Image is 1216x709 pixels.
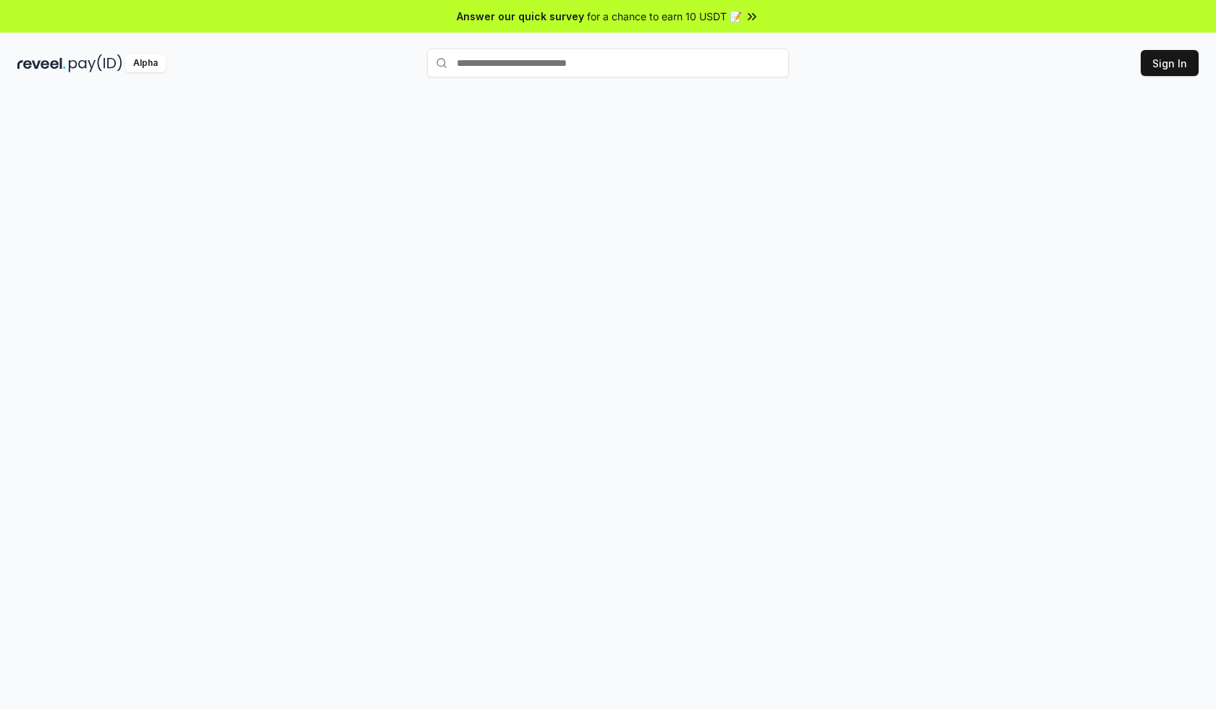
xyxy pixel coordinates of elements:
[587,9,742,24] span: for a chance to earn 10 USDT 📝
[1141,50,1199,76] button: Sign In
[17,54,66,72] img: reveel_dark
[69,54,122,72] img: pay_id
[125,54,166,72] div: Alpha
[457,9,584,24] span: Answer our quick survey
